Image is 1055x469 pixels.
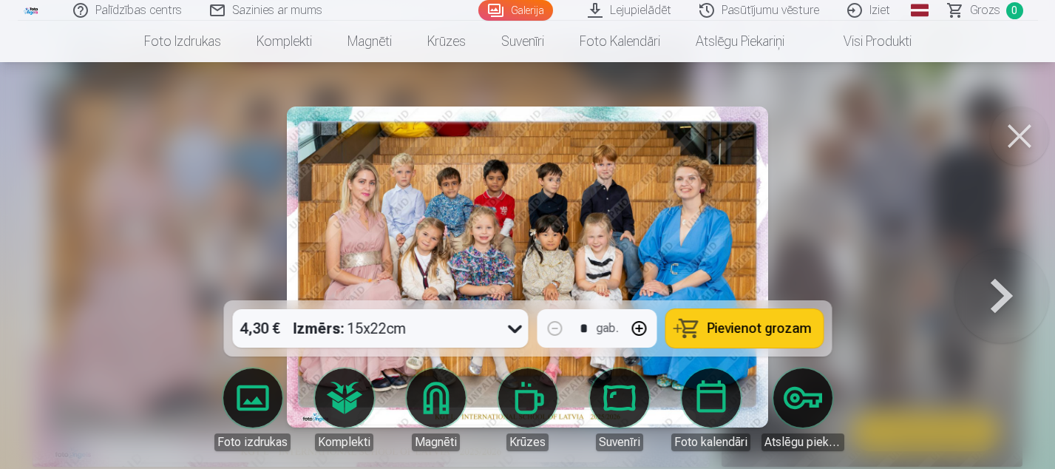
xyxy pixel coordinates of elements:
[761,433,844,451] div: Atslēgu piekariņi
[484,21,562,62] a: Suvenīri
[303,368,386,451] a: Komplekti
[214,433,291,451] div: Foto izdrukas
[24,6,40,15] img: /fa1
[596,433,643,451] div: Suvenīri
[395,368,478,451] a: Magnēti
[670,368,753,451] a: Foto kalendāri
[578,368,661,451] a: Suvenīri
[486,368,569,451] a: Krūzes
[315,433,373,451] div: Komplekti
[410,21,484,62] a: Krūzes
[665,309,823,348] button: Pievienot grozam
[761,368,844,451] a: Atslēgu piekariņi
[596,320,618,337] div: gab.
[239,21,330,62] a: Komplekti
[412,433,460,451] div: Magnēti
[671,433,750,451] div: Foto kalendāri
[293,309,406,348] div: 15x22cm
[330,21,410,62] a: Magnēti
[293,318,344,339] strong: Izmērs :
[562,21,678,62] a: Foto kalendāri
[232,309,287,348] div: 4,30 €
[802,21,929,62] a: Visi produkti
[1006,2,1023,19] span: 0
[678,21,802,62] a: Atslēgu piekariņi
[506,433,549,451] div: Krūzes
[707,322,811,335] span: Pievienot grozam
[211,368,294,451] a: Foto izdrukas
[126,21,239,62] a: Foto izdrukas
[970,1,1000,19] span: Grozs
